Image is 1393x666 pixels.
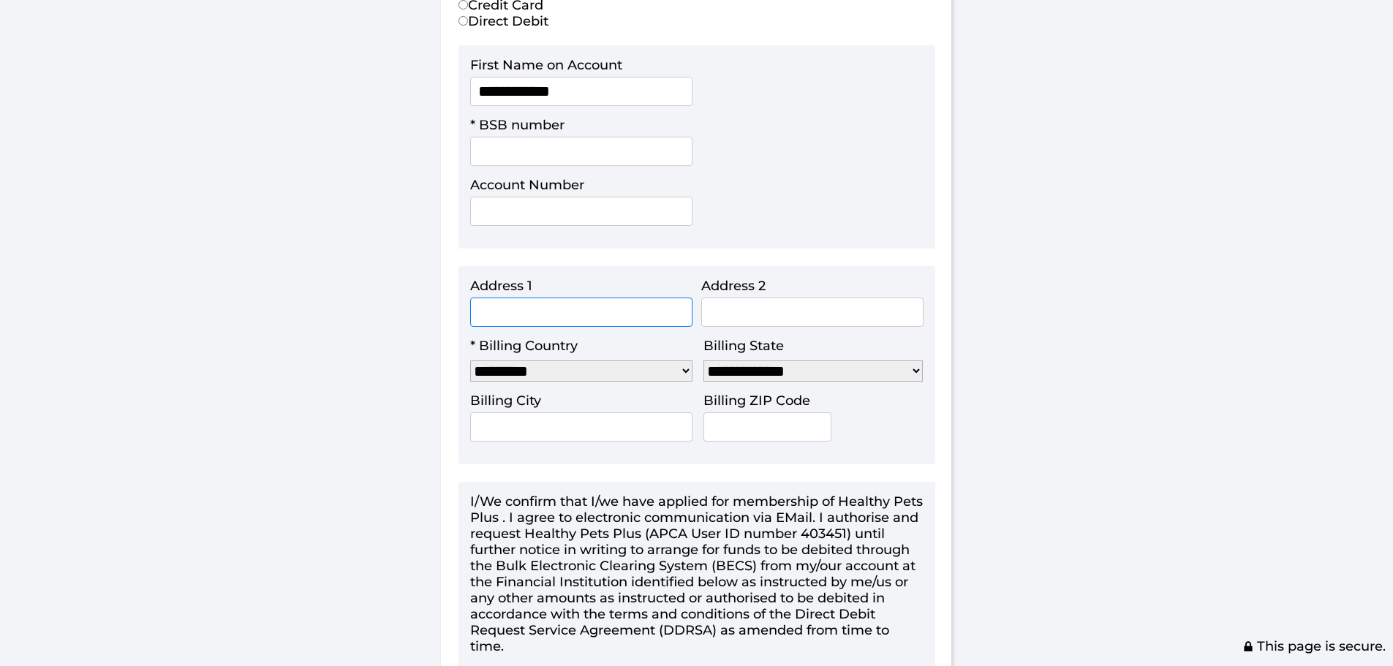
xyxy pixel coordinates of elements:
label: Address 2 [701,278,766,294]
span: This page is secure. [1242,638,1386,654]
label: Billing State [703,338,784,354]
label: First Name on Account [470,57,622,73]
label: Billing ZIP Code [703,393,810,409]
label: Billing City [470,393,541,409]
label: Account Number [470,177,584,193]
div: I/We confirm that I/we have applied for membership of Healthy Pets Plus . I agree to electronic c... [470,493,924,654]
label: * Billing Country [470,338,578,354]
label: Address 1 [470,278,532,294]
label: Direct Debit [458,13,548,29]
input: Direct Debit [458,16,468,26]
label: * BSB number [470,117,565,133]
